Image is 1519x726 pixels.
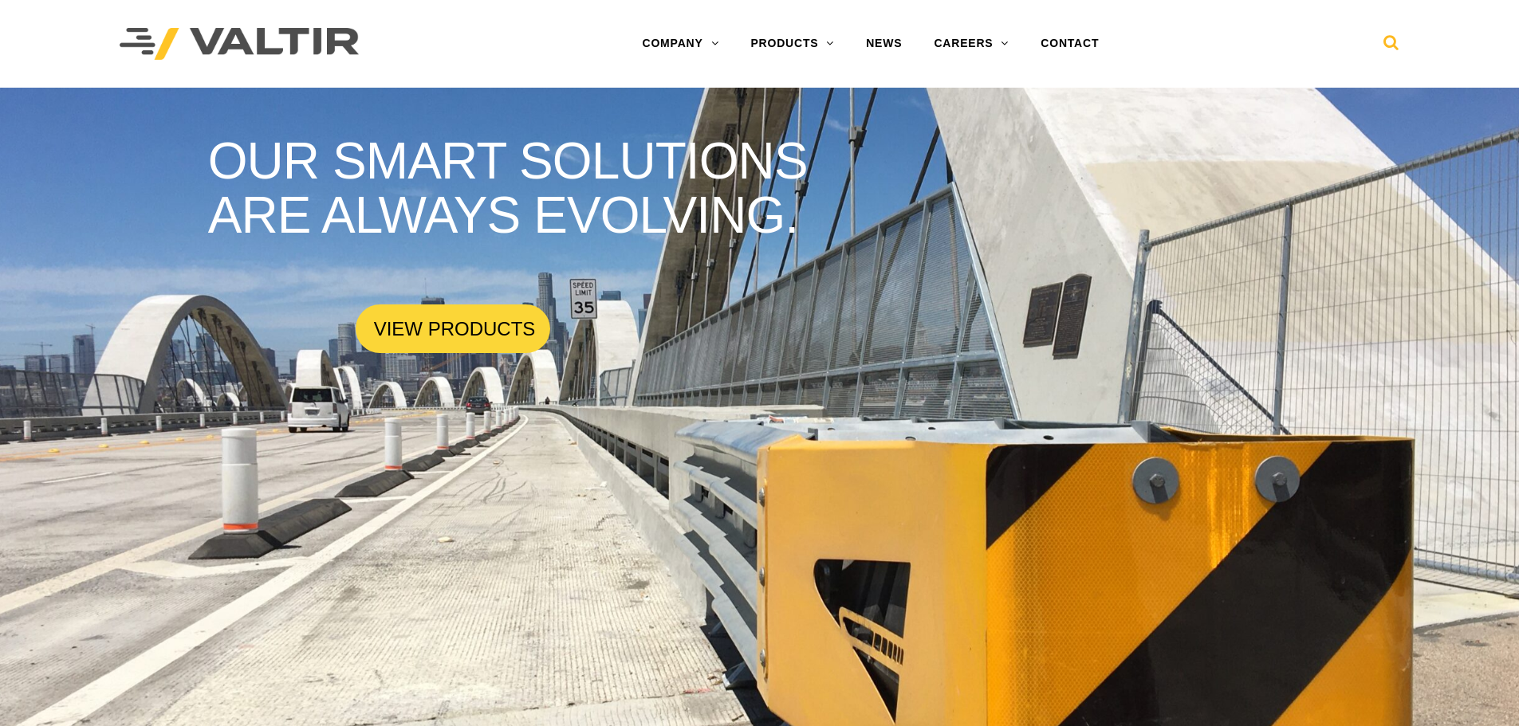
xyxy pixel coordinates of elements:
[208,134,865,244] rs-layer: OUR SMART SOLUTIONS ARE ALWAYS EVOLVING.
[734,28,850,60] a: PRODUCTS
[356,304,550,353] a: VIEW PRODUCTS
[918,28,1025,60] a: CAREERS
[626,28,734,60] a: COMPANY
[850,28,918,60] a: NEWS
[1025,28,1115,60] a: CONTACT
[120,28,359,61] img: Valtir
